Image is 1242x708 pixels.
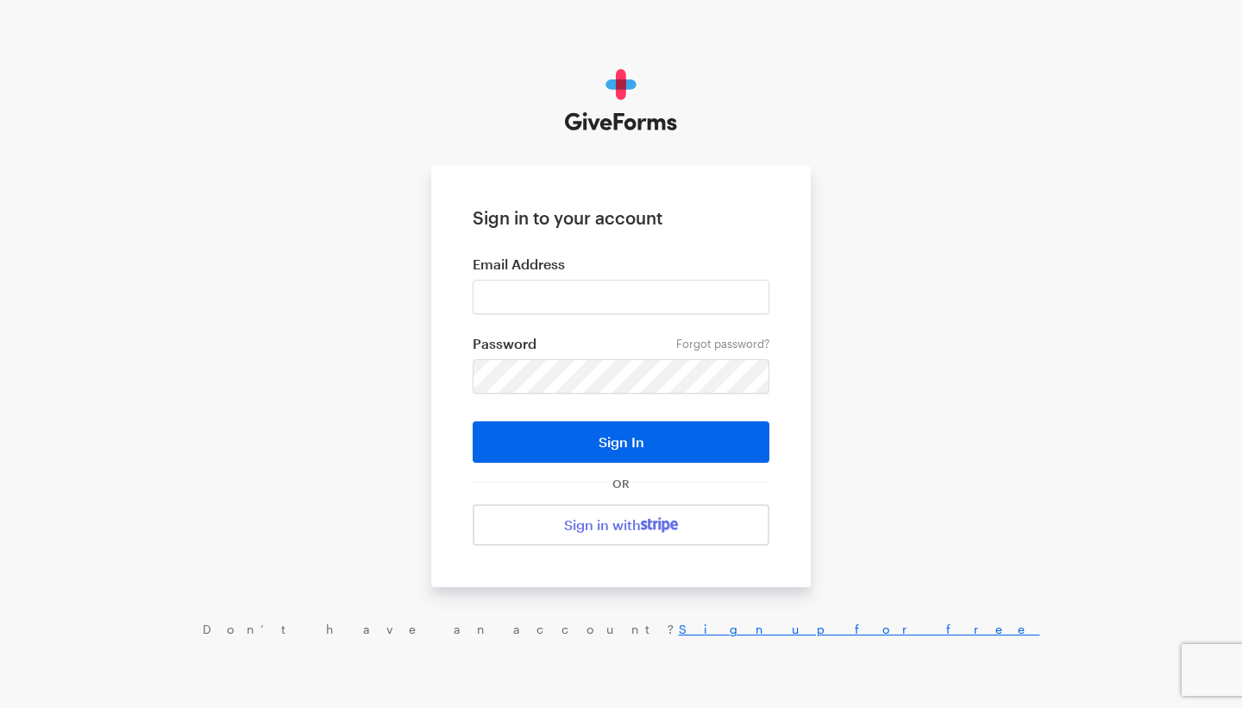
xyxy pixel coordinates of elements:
span: OR [609,477,633,490]
a: Sign up for free [679,622,1040,636]
div: Don’t have an account? [17,622,1225,637]
button: Sign In [473,421,769,463]
img: GiveForms [565,69,678,131]
img: stripe-07469f1003232ad58a8838275b02f7af1ac9ba95304e10fa954b414cd571f63b.svg [641,517,678,533]
a: Forgot password? [676,337,769,351]
label: Email Address [473,256,769,273]
label: Password [473,335,769,352]
h1: Sign in to your account [473,207,769,228]
a: Sign in with [473,504,769,546]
